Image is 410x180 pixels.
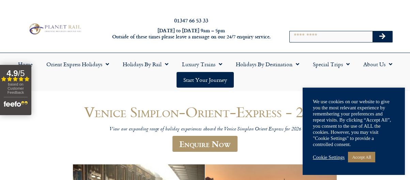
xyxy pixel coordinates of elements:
[313,98,395,147] div: We use cookies on our website to give you the most relevant experience by remembering your prefer...
[40,56,116,72] a: Orient Express Holidays
[11,56,40,72] a: Home
[313,154,345,160] a: Cookie Settings
[111,28,272,40] h6: [DATE] to [DATE] 9am – 5pm Outside of these times please leave a message on our 24/7 enquiry serv...
[42,104,369,120] h1: Venice Simplon-Orient-Express - 2026
[27,22,83,36] img: Planet Rail Train Holidays Logo
[3,56,407,88] nav: Menu
[306,56,356,72] a: Special Trips
[116,56,175,72] a: Holidays by Rail
[175,56,229,72] a: Luxury Trains
[42,126,369,133] p: View our expanding range of holiday experiences aboard the Venice Simplon Orient Express for 2026
[373,31,392,42] button: Search
[174,16,208,24] a: 01347 66 53 33
[356,56,399,72] a: About Us
[177,72,234,88] a: Start your Journey
[348,152,375,162] a: Accept All
[172,136,238,152] a: Enquire Now
[229,56,306,72] a: Holidays by Destination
